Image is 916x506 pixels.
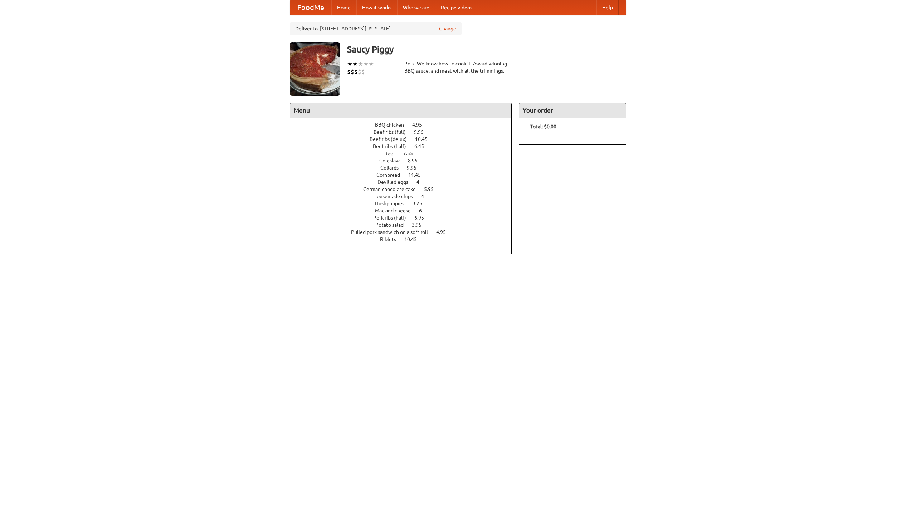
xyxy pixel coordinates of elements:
span: 8.95 [408,158,425,163]
span: Devilled eggs [377,179,415,185]
span: Beef ribs (full) [374,129,413,135]
a: Beef ribs (full) 9.95 [374,129,437,135]
a: BBQ chicken 4.95 [375,122,435,128]
span: Collards [380,165,406,171]
span: 3.95 [412,222,429,228]
li: $ [354,68,358,76]
li: $ [351,68,354,76]
span: 7.55 [403,151,420,156]
span: Hushpuppies [375,201,411,206]
a: Beef ribs (half) 6.45 [373,143,437,149]
span: Cornbread [376,172,407,178]
a: Recipe videos [435,0,478,15]
li: ★ [347,60,352,68]
li: $ [347,68,351,76]
a: Hushpuppies 3.25 [375,201,435,206]
span: Mac and cheese [375,208,418,213]
span: 11.45 [408,172,428,178]
a: Change [439,25,456,32]
a: Home [331,0,356,15]
span: 10.45 [415,136,435,142]
h4: Your order [519,103,626,118]
a: Cornbread 11.45 [376,172,434,178]
span: 3.25 [413,201,429,206]
span: 6 [419,208,429,213]
span: Coleslaw [379,158,407,163]
span: Pulled pork sandwich on a soft roll [351,229,435,235]
span: 4 [416,179,427,185]
span: 4 [421,193,431,199]
span: Housemade chips [373,193,420,199]
span: Beef ribs (half) [373,143,413,149]
li: $ [361,68,365,76]
a: Beer 7.55 [384,151,426,156]
a: Mac and cheese 6 [375,208,435,213]
span: Beef ribs (delux) [370,136,414,142]
a: FoodMe [290,0,331,15]
a: Beef ribs (delux) 10.45 [370,136,441,142]
a: Pork ribs (half) 6.95 [373,215,437,221]
a: Coleslaw 8.95 [379,158,431,163]
a: Pulled pork sandwich on a soft roll 4.95 [351,229,459,235]
span: BBQ chicken [375,122,411,128]
span: 9.95 [407,165,424,171]
span: Beer [384,151,402,156]
div: Deliver to: [STREET_ADDRESS][US_STATE] [290,22,462,35]
a: Devilled eggs 4 [377,179,433,185]
a: Riblets 10.45 [380,236,430,242]
a: How it works [356,0,397,15]
span: Riblets [380,236,403,242]
a: Who we are [397,0,435,15]
span: 6.95 [414,215,431,221]
span: 6.45 [414,143,431,149]
img: angular.jpg [290,42,340,96]
span: 4.95 [436,229,453,235]
li: ★ [369,60,374,68]
a: Potato salad 3.95 [375,222,435,228]
h4: Menu [290,103,511,118]
span: 5.95 [424,186,441,192]
span: 9.95 [414,129,431,135]
span: Potato salad [375,222,411,228]
span: 10.45 [404,236,424,242]
li: ★ [352,60,358,68]
span: Pork ribs (half) [373,215,413,221]
a: German chocolate cake 5.95 [363,186,447,192]
span: German chocolate cake [363,186,423,192]
div: Pork. We know how to cook it. Award-winning BBQ sauce, and meat with all the trimmings. [404,60,512,74]
li: ★ [363,60,369,68]
h3: Saucy Piggy [347,42,626,57]
li: ★ [358,60,363,68]
a: Housemade chips 4 [373,193,437,199]
a: Collards 9.95 [380,165,430,171]
li: $ [358,68,361,76]
b: Total: $0.00 [530,124,556,129]
a: Help [596,0,619,15]
span: 4.95 [412,122,429,128]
